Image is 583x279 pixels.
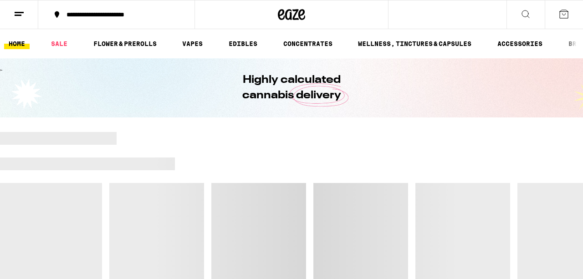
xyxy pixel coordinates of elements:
[46,38,72,49] a: SALE
[353,38,476,49] a: WELLNESS, TINCTURES & CAPSULES
[493,38,547,49] a: ACCESSORIES
[224,38,262,49] a: EDIBLES
[279,38,337,49] a: CONCENTRATES
[4,38,30,49] a: HOME
[178,38,207,49] a: VAPES
[216,72,367,103] h1: Highly calculated cannabis delivery
[89,38,161,49] a: FLOWER & PREROLLS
